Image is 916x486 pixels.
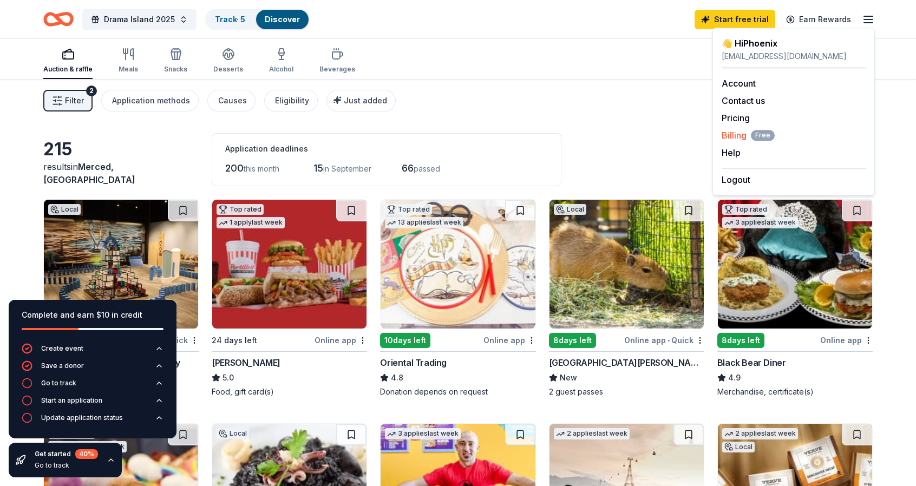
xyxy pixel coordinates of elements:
button: Just added [326,90,396,111]
div: Application methods [112,94,190,107]
div: Local [48,204,81,215]
div: Online app Quick [624,333,704,347]
button: Desserts [213,43,243,79]
a: Image for Portillo'sTop rated1 applylast week24 days leftOnline app[PERSON_NAME]5.0Food, gift car... [212,199,367,397]
div: Online app [483,333,536,347]
span: this month [244,164,279,173]
div: 10 days left [380,333,430,348]
a: Image for Santa Barbara ZooLocal8days leftOnline app•Quick[GEOGRAPHIC_DATA][PERSON_NAME]New2 gues... [549,199,704,397]
img: Image for Portillo's [212,200,367,329]
div: 3 applies last week [385,428,461,439]
div: Merchandise, certificate(s) [717,386,873,397]
div: results [43,160,199,186]
button: Meals [119,43,138,79]
div: Meals [119,65,138,74]
div: Local [217,428,249,439]
span: Billing [722,129,775,142]
button: Update application status [22,412,163,430]
a: Image for Oriental TradingTop rated13 applieslast week10days leftOnline appOriental Trading4.8Don... [380,199,535,397]
div: Go to track [35,461,98,470]
div: Online app [315,333,367,347]
div: 👋 Hi Phoenix [722,37,866,50]
div: Top rated [722,204,769,215]
div: Top rated [385,204,432,215]
button: BillingFree [722,129,775,142]
div: 8 days left [549,333,596,348]
div: Beverages [319,65,355,74]
button: Create event [22,343,163,360]
div: 40 % [75,449,98,459]
div: [GEOGRAPHIC_DATA][PERSON_NAME] [549,356,704,369]
a: Image for Museum of Science and CuriosityLocal8days leftOnline app•QuickMuseum of Science and Cur... [43,199,199,397]
a: Home [43,6,74,32]
span: 66 [402,162,414,174]
div: Update application status [41,413,123,422]
div: 1 apply last week [217,217,285,228]
span: in September [323,164,371,173]
div: 3 applies last week [722,217,798,228]
div: Application deadlines [225,142,548,155]
a: Track· 5 [215,15,245,24]
button: Start an application [22,395,163,412]
div: Create event [41,344,83,353]
span: 4.9 [728,371,741,384]
button: Causes [207,90,256,111]
div: Snacks [164,65,187,74]
button: Logout [722,173,750,186]
button: Alcohol [269,43,293,79]
img: Image for Black Bear Diner [718,200,872,329]
button: Drama Island 2025 [82,9,197,30]
img: Image for Santa Barbara Zoo [549,200,704,329]
a: Account [722,78,756,89]
a: Start free trial [695,10,775,29]
span: Merced, [GEOGRAPHIC_DATA] [43,161,135,185]
span: Drama Island 2025 [104,13,175,26]
div: Causes [218,94,247,107]
div: Start an application [41,396,102,405]
div: Black Bear Diner [717,356,786,369]
span: New [560,371,577,384]
span: Filter [65,94,84,107]
button: Save a donor [22,360,163,378]
div: Local [554,204,586,215]
div: Eligibility [275,94,309,107]
div: 2 guest passes [549,386,704,397]
span: 5.0 [223,371,234,384]
div: [EMAIL_ADDRESS][DOMAIN_NAME] [722,50,866,63]
a: Earn Rewards [780,10,858,29]
div: 215 [43,139,199,160]
button: Filter2 [43,90,93,111]
span: • [668,336,670,345]
span: Just added [344,96,387,105]
button: Auction & raffle [43,43,93,79]
button: Eligibility [264,90,318,111]
img: Image for Museum of Science and Curiosity [44,200,198,329]
a: Pricing [722,113,750,123]
div: Donation depends on request [380,386,535,397]
div: Local [722,442,755,452]
a: Discover [265,15,300,24]
button: Snacks [164,43,187,79]
button: Track· 5Discover [205,9,310,30]
div: Alcohol [269,65,293,74]
div: 24 days left [212,334,257,347]
div: Save a donor [41,362,84,370]
button: Contact us [722,94,765,107]
div: Desserts [213,65,243,74]
div: 13 applies last week [385,217,463,228]
button: Go to track [22,378,163,395]
div: 2 applies last week [554,428,630,439]
div: Go to track [41,379,76,388]
span: passed [414,164,440,173]
div: Complete and earn $10 in credit [22,308,163,321]
div: 8 days left [717,333,764,348]
span: 15 [313,162,323,174]
div: Oriental Trading [380,356,447,369]
button: Help [722,146,741,159]
div: Food, gift card(s) [212,386,367,397]
div: [PERSON_NAME] [212,356,280,369]
img: Image for Oriental Trading [381,200,535,329]
div: 2 [86,86,97,96]
span: 4.8 [391,371,403,384]
button: Beverages [319,43,355,79]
